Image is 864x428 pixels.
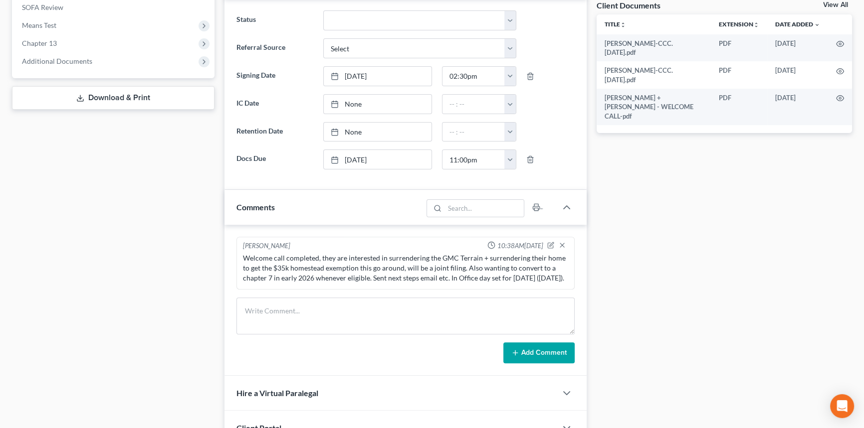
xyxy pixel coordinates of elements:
[442,67,505,86] input: -- : --
[442,123,505,142] input: -- : --
[605,20,626,28] a: Titleunfold_more
[597,89,711,125] td: [PERSON_NAME] + [PERSON_NAME] - WELCOME CALL-pdf
[711,89,767,125] td: PDF
[823,1,848,8] a: View All
[711,34,767,62] td: PDF
[767,89,828,125] td: [DATE]
[231,149,318,169] label: Docs Due
[22,57,92,65] span: Additional Documents
[444,200,524,217] input: Search...
[243,253,568,283] div: Welcome call completed, they are interested in surrendering the GMC Terrain + surrendering their ...
[775,20,820,28] a: Date Added expand_more
[503,342,575,363] button: Add Comment
[231,122,318,142] label: Retention Date
[767,34,828,62] td: [DATE]
[830,394,854,418] div: Open Intercom Messenger
[597,34,711,62] td: [PERSON_NAME]-CCC.[DATE].pdf
[231,10,318,30] label: Status
[620,22,626,28] i: unfold_more
[236,388,318,398] span: Hire a Virtual Paralegal
[324,67,431,86] a: [DATE]
[442,95,505,114] input: -- : --
[442,150,505,169] input: -- : --
[711,61,767,89] td: PDF
[12,86,215,110] a: Download & Print
[231,66,318,86] label: Signing Date
[231,38,318,58] label: Referral Source
[22,39,57,47] span: Chapter 13
[231,94,318,114] label: IC Date
[22,21,56,29] span: Means Test
[814,22,820,28] i: expand_more
[324,150,431,169] a: [DATE]
[324,123,431,142] a: None
[719,20,759,28] a: Extensionunfold_more
[597,61,711,89] td: [PERSON_NAME]-CCC.[DATE].pdf
[22,3,63,11] span: SOFA Review
[236,202,275,212] span: Comments
[243,241,290,251] div: [PERSON_NAME]
[767,61,828,89] td: [DATE]
[753,22,759,28] i: unfold_more
[324,95,431,114] a: None
[497,241,543,251] span: 10:38AM[DATE]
